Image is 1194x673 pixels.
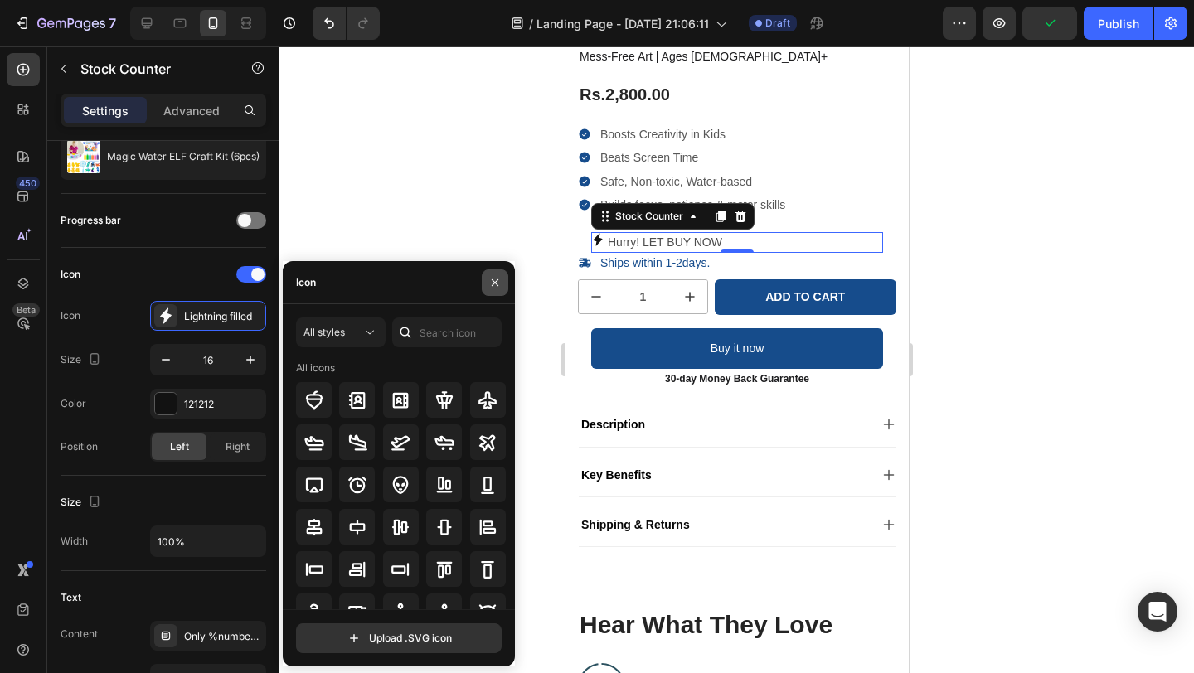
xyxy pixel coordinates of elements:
div: Size [61,349,104,371]
div: Publish [1098,15,1139,32]
div: Position [61,439,98,454]
div: Only %number% left [184,629,262,644]
button: 7 [7,7,124,40]
span: Right [226,439,250,454]
div: Text [61,590,81,605]
input: Search icon [392,317,502,347]
div: Lightning filled [184,309,262,324]
div: 121212 [184,397,262,412]
button: Upload .SVG icon [296,623,502,653]
div: Size [61,491,104,514]
button: All styles [296,317,386,347]
p: their kids spent after playing with the . [73,625,329,655]
div: Upload .SVG icon [346,630,452,646]
span: / [529,15,533,32]
div: Undo/Redo [313,7,380,40]
img: product feature img [67,140,100,173]
strong: 98% of parents said [73,626,182,639]
p: Magic Water ELF Craft Kit (6pcs) [107,151,260,162]
p: 7 [109,13,116,33]
button: Publish [1084,7,1153,40]
p: Advanced [163,102,220,119]
span: Left [170,439,189,454]
div: Icon [61,267,80,282]
input: Auto [151,526,265,556]
div: Progress bar [61,213,121,228]
p: Settings [82,102,129,119]
div: Beta [12,303,40,317]
p: Stock Counter [80,59,221,79]
span: Landing Page - [DATE] 21:06:11 [536,15,709,32]
input: Enter size [181,345,235,375]
iframe: Design area [565,46,909,673]
div: 450 [16,177,40,190]
div: Open Intercom Messenger [1138,592,1177,632]
div: Content [61,627,98,642]
span: Draft [765,16,790,31]
span: All styles [303,326,345,338]
div: Color [61,396,86,411]
img: gempages_432750572815254551-41207e61-8e0c-4d22-ba82-67f742913486.svg [12,617,60,664]
div: Icon [61,308,80,323]
div: Icon [296,275,316,290]
div: All icons [296,361,335,375]
div: Width [61,534,88,549]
